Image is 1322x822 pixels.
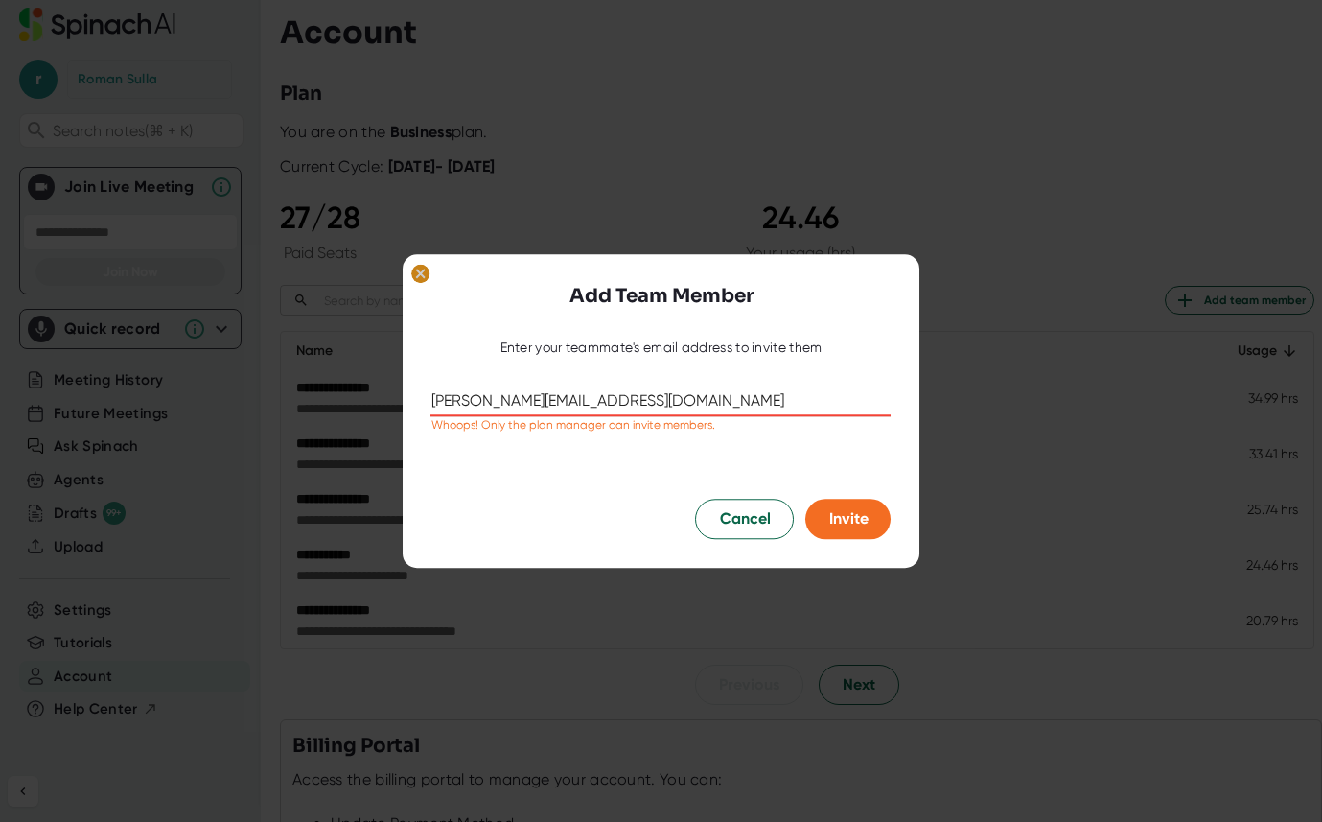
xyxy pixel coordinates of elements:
div: Enter your teammate's email address to invite them [500,341,823,358]
span: Cancel [720,507,771,530]
input: kale@acme.co [431,386,892,416]
button: Cancel [696,499,795,539]
h3: Add Team Member [569,283,754,312]
button: Invite [806,499,892,539]
div: Whoops! Only the plan manager can invite members. [431,416,892,434]
span: Invite [829,509,869,528]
